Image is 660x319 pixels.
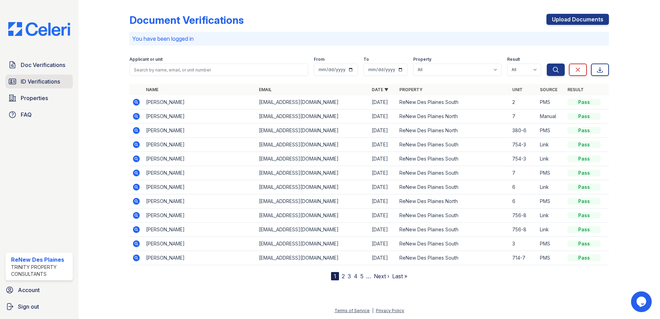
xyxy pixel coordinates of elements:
div: Pass [567,226,601,233]
td: [DATE] [369,166,397,180]
div: Pass [567,99,601,106]
td: [DATE] [369,209,397,223]
td: [EMAIL_ADDRESS][DOMAIN_NAME] [256,209,369,223]
a: FAQ [6,108,73,122]
div: Pass [567,240,601,247]
td: [PERSON_NAME] [143,180,256,194]
td: [PERSON_NAME] [143,152,256,166]
td: ReNew Des Plaines South [397,138,509,152]
div: Pass [567,184,601,191]
td: ReNew Des Plaines South [397,152,509,166]
a: Last » [392,273,407,280]
label: Result [507,57,520,62]
td: [DATE] [369,95,397,109]
label: From [314,57,324,62]
td: Link [537,209,565,223]
div: | [372,308,373,313]
td: Link [537,180,565,194]
td: PMS [537,95,565,109]
a: Name [146,87,158,92]
span: Doc Verifications [21,61,65,69]
label: Applicant or unit [129,57,163,62]
td: PMS [537,124,565,138]
td: ReNew Des Plaines North [397,194,509,209]
td: PMS [537,237,565,251]
a: Email [259,87,272,92]
a: Result [567,87,584,92]
td: [DATE] [369,109,397,124]
td: ReNew Des Plaines South [397,237,509,251]
td: ReNew Des Plaines South [397,95,509,109]
td: 7 [509,109,537,124]
span: Account [18,286,40,294]
td: 2 [509,95,537,109]
span: Sign out [18,302,39,311]
td: [EMAIL_ADDRESS][DOMAIN_NAME] [256,166,369,180]
div: Pass [567,170,601,176]
div: Pass [567,254,601,261]
iframe: chat widget [631,291,653,312]
a: Source [540,87,557,92]
a: 4 [354,273,358,280]
a: Privacy Policy [376,308,404,313]
img: CE_Logo_Blue-a8612792a0a2168367f1c8372b55b34899dd931a85d93a1a3d3e32e68fde9ad4.png [3,22,76,36]
div: Pass [567,127,601,134]
td: PMS [537,251,565,265]
a: Upload Documents [546,14,609,25]
td: [PERSON_NAME] [143,223,256,237]
td: [PERSON_NAME] [143,209,256,223]
td: 756-8 [509,223,537,237]
div: 1 [331,272,339,280]
td: [EMAIL_ADDRESS][DOMAIN_NAME] [256,251,369,265]
td: [PERSON_NAME] [143,95,256,109]
a: 2 [342,273,345,280]
td: [EMAIL_ADDRESS][DOMAIN_NAME] [256,152,369,166]
span: ID Verifications [21,77,60,86]
td: [DATE] [369,152,397,166]
td: ReNew Des Plaines South [397,166,509,180]
td: Link [537,138,565,152]
td: 7 [509,166,537,180]
a: Account [3,283,76,297]
div: Pass [567,113,601,120]
span: Properties [21,94,48,102]
a: Property [399,87,423,92]
td: [DATE] [369,138,397,152]
td: [EMAIL_ADDRESS][DOMAIN_NAME] [256,95,369,109]
span: … [366,272,371,280]
p: You have been logged in [132,35,606,43]
input: Search by name, email, or unit number [129,64,308,76]
td: ReNew Des Plaines South [397,223,509,237]
td: Link [537,152,565,166]
td: ReNew Des Plaines South [397,180,509,194]
label: To [363,57,369,62]
td: [PERSON_NAME] [143,124,256,138]
td: [DATE] [369,223,397,237]
td: [EMAIL_ADDRESS][DOMAIN_NAME] [256,109,369,124]
td: ReNew Des Plaines North [397,124,509,138]
td: [EMAIL_ADDRESS][DOMAIN_NAME] [256,223,369,237]
td: [EMAIL_ADDRESS][DOMAIN_NAME] [256,194,369,209]
a: Doc Verifications [6,58,73,72]
td: [PERSON_NAME] [143,237,256,251]
td: 754-3 [509,152,537,166]
td: ReNew Des Plaines North [397,109,509,124]
a: 5 [360,273,363,280]
td: 754-3 [509,138,537,152]
td: [DATE] [369,251,397,265]
div: Document Verifications [129,14,244,26]
div: ReNew Des Plaines [11,255,70,264]
td: PMS [537,194,565,209]
td: 380-6 [509,124,537,138]
a: 3 [348,273,351,280]
td: 756-8 [509,209,537,223]
td: [DATE] [369,124,397,138]
div: Pass [567,155,601,162]
td: [EMAIL_ADDRESS][DOMAIN_NAME] [256,138,369,152]
a: Date ▼ [372,87,388,92]
td: ReNew Des Plaines South [397,209,509,223]
td: [PERSON_NAME] [143,194,256,209]
button: Sign out [3,300,76,313]
div: Trinity Property Consultants [11,264,70,278]
td: 6 [509,194,537,209]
